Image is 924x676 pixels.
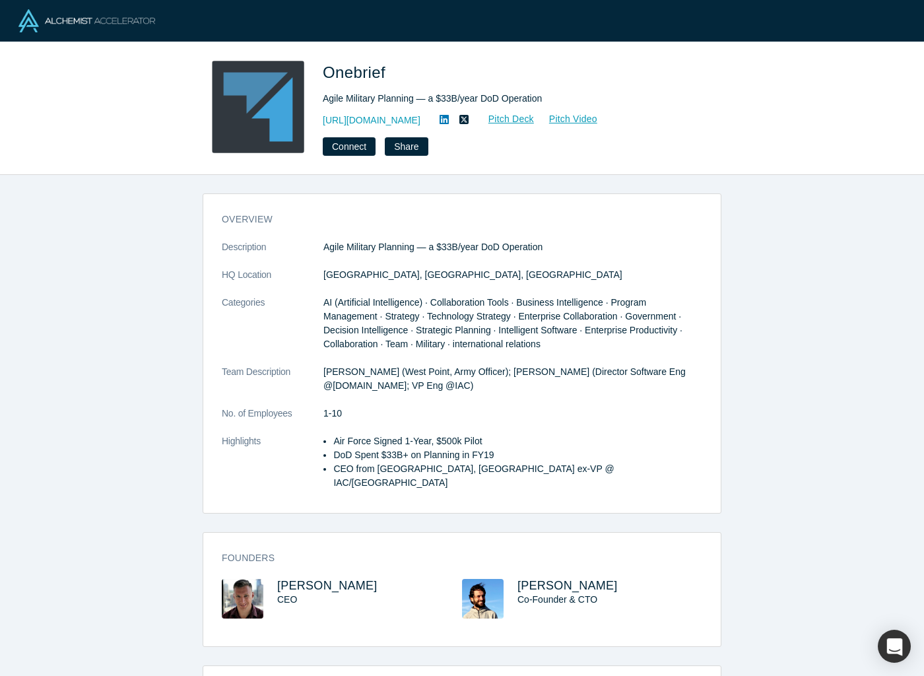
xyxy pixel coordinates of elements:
[535,112,598,127] a: Pitch Video
[517,579,618,592] a: [PERSON_NAME]
[474,112,535,127] a: Pitch Deck
[323,63,390,81] span: Onebrief
[222,213,684,226] h3: overview
[517,594,597,605] span: Co-Founder & CTO
[323,137,376,156] button: Connect
[462,579,504,619] img: Rafa Pereira's Profile Image
[323,407,702,421] dd: 1-10
[222,579,263,619] img: Grant Demaree's Profile Image
[323,92,692,106] div: Agile Military Planning — a $33B/year DoD Operation
[222,268,323,296] dt: HQ Location
[212,61,304,153] img: Onebrief's Logo
[222,365,323,407] dt: Team Description
[222,240,323,268] dt: Description
[323,268,702,282] dd: [GEOGRAPHIC_DATA], [GEOGRAPHIC_DATA], [GEOGRAPHIC_DATA]
[222,551,684,565] h3: Founders
[323,114,420,127] a: [URL][DOMAIN_NAME]
[323,240,702,254] p: Agile Military Planning — a $33B/year DoD Operation
[333,462,702,490] li: CEO from [GEOGRAPHIC_DATA], [GEOGRAPHIC_DATA] ex-VP @ IAC/[GEOGRAPHIC_DATA]
[385,137,428,156] button: Share
[333,434,702,448] li: Air Force Signed 1-Year, $500k Pilot
[323,365,702,393] p: [PERSON_NAME] (West Point, Army Officer); [PERSON_NAME] (Director Software Eng @[DOMAIN_NAME]; VP...
[222,296,323,365] dt: Categories
[277,579,378,592] a: [PERSON_NAME]
[222,407,323,434] dt: No. of Employees
[323,297,682,349] span: AI (Artificial Intelligence) · Collaboration Tools · Business Intelligence · Program Management ·...
[277,594,297,605] span: CEO
[222,434,323,504] dt: Highlights
[18,9,155,32] img: Alchemist Logo
[333,448,702,462] li: DoD Spent $33B+ on Planning in FY19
